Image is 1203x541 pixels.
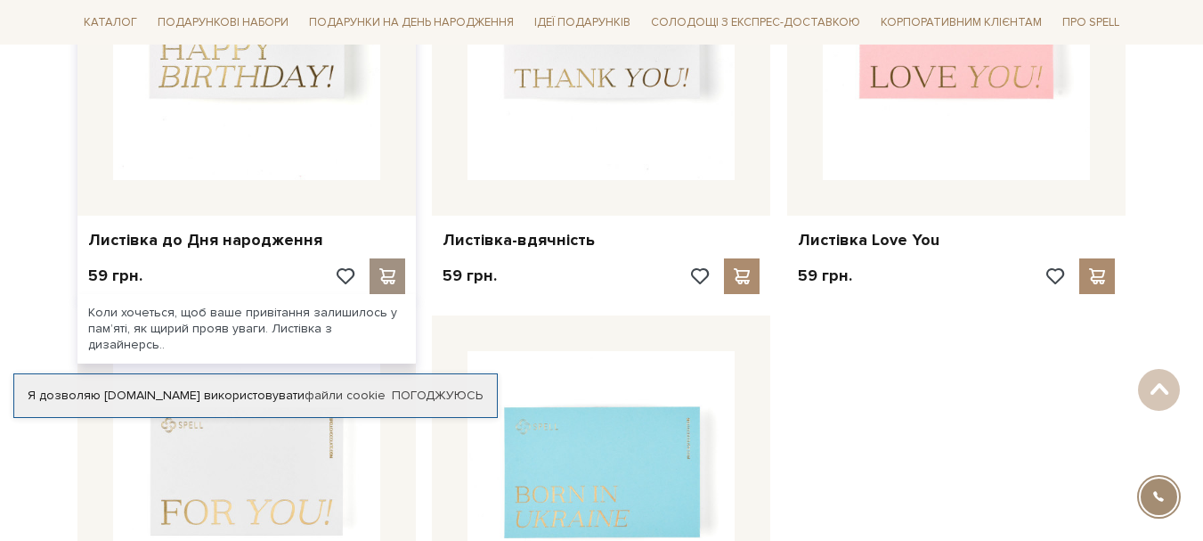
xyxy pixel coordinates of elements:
a: Листівка до Дня народження [88,230,405,250]
div: Я дозволяю [DOMAIN_NAME] використовувати [14,388,497,404]
a: Ідеї подарунків [527,9,638,37]
div: Коли хочеться, щоб ваше привітання залишилось у пам’яті, як щирий прояв уваги. Листівка з дизайне... [77,294,416,365]
a: файли cookie [305,388,386,403]
a: Подарунки на День народження [302,9,521,37]
p: 59 грн. [88,266,142,286]
a: Листівка-вдячність [443,230,760,250]
p: 59 грн. [443,266,497,286]
a: Корпоративним клієнтам [874,9,1049,37]
a: Каталог [77,9,144,37]
a: Солодощі з експрес-доставкою [644,7,867,37]
a: Листівка Love You [798,230,1115,250]
a: Подарункові набори [150,9,296,37]
p: 59 грн. [798,266,852,286]
a: Погоджуюсь [392,388,483,404]
a: Про Spell [1055,9,1126,37]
